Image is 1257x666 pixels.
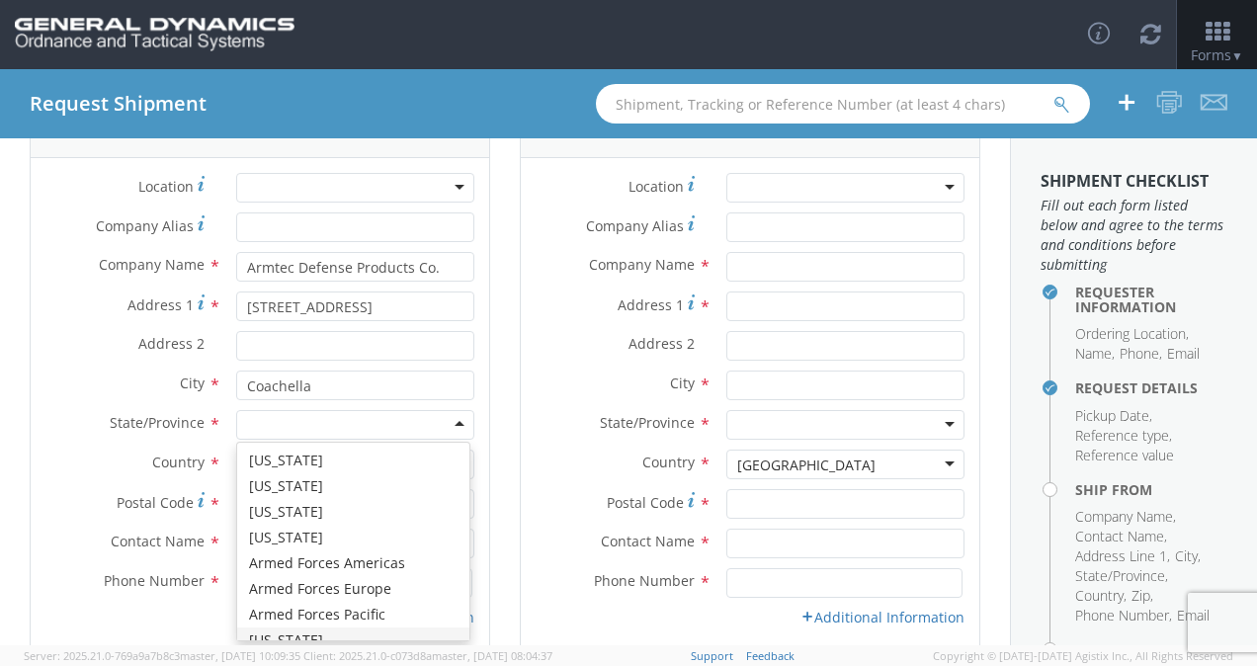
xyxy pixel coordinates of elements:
[1131,586,1153,606] li: Zip
[1075,546,1170,566] li: Address Line 1
[1075,642,1227,657] h4: Ship To
[99,255,205,274] span: Company Name
[589,255,695,274] span: Company Name
[237,499,469,525] div: [US_STATE]
[111,532,205,550] span: Contact Name
[180,648,300,663] span: master, [DATE] 10:09:35
[237,448,469,473] div: [US_STATE]
[180,374,205,392] span: City
[746,648,795,663] a: Feedback
[1167,344,1200,364] li: Email
[933,648,1233,664] span: Copyright © [DATE]-[DATE] Agistix Inc., All Rights Reserved
[237,473,469,499] div: [US_STATE]
[303,648,552,663] span: Client: 2025.21.0-c073d8a
[1075,344,1115,364] li: Name
[1191,45,1243,64] span: Forms
[237,602,469,627] div: Armed Forces Pacific
[1075,380,1227,395] h4: Request Details
[15,18,294,51] img: gd-ots-0c3321f2eb4c994f95cb.png
[691,648,733,663] a: Support
[237,576,469,602] div: Armed Forces Europe
[1075,507,1176,527] li: Company Name
[1231,47,1243,64] span: ▼
[1075,586,1127,606] li: Country
[138,334,205,353] span: Address 2
[670,374,695,392] span: City
[1075,324,1189,344] li: Ordering Location
[1075,426,1172,446] li: Reference type
[600,413,695,432] span: State/Province
[237,525,469,550] div: [US_STATE]
[800,608,964,626] a: Additional Information
[1075,285,1227,315] h4: Requester Information
[607,493,684,512] span: Postal Code
[432,648,552,663] span: master, [DATE] 08:04:37
[1075,406,1152,426] li: Pickup Date
[1075,566,1168,586] li: State/Province
[152,453,205,471] span: Country
[1120,344,1162,364] li: Phone
[628,177,684,196] span: Location
[117,493,194,512] span: Postal Code
[1075,606,1172,625] li: Phone Number
[30,93,207,115] h4: Request Shipment
[1175,546,1201,566] li: City
[237,627,469,653] div: [US_STATE]
[737,456,876,475] div: [GEOGRAPHIC_DATA]
[1075,446,1174,465] li: Reference value
[596,84,1090,124] input: Shipment, Tracking or Reference Number (at least 4 chars)
[127,295,194,314] span: Address 1
[1041,173,1227,191] h3: Shipment Checklist
[594,571,695,590] span: Phone Number
[1075,482,1227,497] h4: Ship From
[110,413,205,432] span: State/Province
[1041,196,1227,275] span: Fill out each form listed below and agree to the terms and conditions before submitting
[138,177,194,196] span: Location
[642,453,695,471] span: Country
[96,216,194,235] span: Company Alias
[24,648,300,663] span: Server: 2025.21.0-769a9a7b8c3
[601,532,695,550] span: Contact Name
[586,216,684,235] span: Company Alias
[1177,606,1210,625] li: Email
[618,295,684,314] span: Address 1
[237,550,469,576] div: Armed Forces Americas
[104,571,205,590] span: Phone Number
[1075,527,1167,546] li: Contact Name
[628,334,695,353] span: Address 2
